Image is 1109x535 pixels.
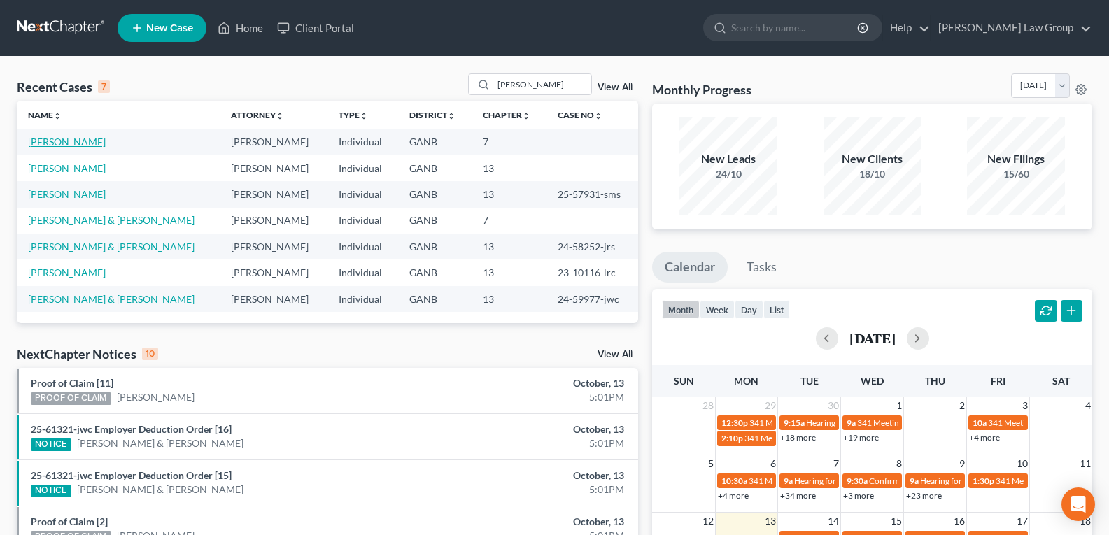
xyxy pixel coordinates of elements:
[53,112,62,120] i: unfold_more
[220,259,327,285] td: [PERSON_NAME]
[211,15,270,41] a: Home
[1084,397,1092,414] span: 4
[31,469,232,481] a: 25-61321-jwc Employer Deduction Order [15]
[701,397,715,414] span: 28
[31,515,108,527] a: Proof of Claim [2]
[679,151,777,167] div: New Leads
[327,259,398,285] td: Individual
[769,455,777,472] span: 6
[843,432,879,443] a: +19 more
[857,418,983,428] span: 341 Meeting for [PERSON_NAME]
[546,234,638,259] td: 24-58252-jrs
[895,455,903,472] span: 8
[780,432,816,443] a: +18 more
[958,455,966,472] span: 9
[327,208,398,234] td: Individual
[1021,397,1029,414] span: 3
[31,438,71,451] div: NOTICE
[906,490,942,501] a: +23 more
[843,490,874,501] a: +3 more
[679,167,777,181] div: 24/10
[398,129,472,155] td: GANB
[734,375,758,387] span: Mon
[967,151,1065,167] div: New Filings
[910,476,919,486] span: 9a
[327,155,398,181] td: Individual
[220,234,327,259] td: [PERSON_NAME]
[436,436,624,450] div: 5:01PM
[398,155,472,181] td: GANB
[31,392,111,405] div: PROOF OF CLAIM
[398,286,472,312] td: GANB
[763,300,790,319] button: list
[734,252,789,283] a: Tasks
[826,513,840,529] span: 14
[973,476,994,486] span: 1:30p
[598,350,633,359] a: View All
[763,513,777,529] span: 13
[869,476,1103,486] span: Confirmation Hearing for [PERSON_NAME] & [PERSON_NAME]
[436,469,624,483] div: October, 13
[558,110,602,120] a: Case Nounfold_more
[895,397,903,414] span: 1
[931,15,1092,41] a: [PERSON_NAME] Law Group
[721,476,747,486] span: 10:30a
[721,418,748,428] span: 12:30p
[472,234,546,259] td: 13
[447,112,455,120] i: unfold_more
[701,513,715,529] span: 12
[889,513,903,529] span: 15
[847,476,868,486] span: 9:30a
[31,423,232,435] a: 25-61321-jwc Employer Deduction Order [16]
[142,348,158,360] div: 10
[28,241,195,252] a: [PERSON_NAME] & [PERSON_NAME]
[849,331,896,345] h2: [DATE]
[117,390,195,404] a: [PERSON_NAME]
[763,397,777,414] span: 29
[883,15,930,41] a: Help
[276,112,284,120] i: unfold_more
[270,15,361,41] a: Client Portal
[826,397,840,414] span: 30
[483,110,530,120] a: Chapterunfold_more
[339,110,368,120] a: Typeunfold_more
[436,376,624,390] div: October, 13
[652,252,728,283] a: Calendar
[707,455,715,472] span: 5
[220,181,327,207] td: [PERSON_NAME]
[28,162,106,174] a: [PERSON_NAME]
[220,208,327,234] td: [PERSON_NAME]
[832,455,840,472] span: 7
[398,259,472,285] td: GANB
[77,436,243,450] a: [PERSON_NAME] & [PERSON_NAME]
[231,110,284,120] a: Attorneyunfold_more
[472,286,546,312] td: 13
[28,214,195,226] a: [PERSON_NAME] & [PERSON_NAME]
[31,377,113,389] a: Proof of Claim [11]
[220,155,327,181] td: [PERSON_NAME]
[744,433,870,443] span: 341 Meeting for [PERSON_NAME]
[1061,487,1095,521] div: Open Intercom Messenger
[700,300,735,319] button: week
[991,375,1005,387] span: Fri
[472,129,546,155] td: 7
[28,266,106,278] a: [PERSON_NAME]
[806,418,915,428] span: Hearing for [PERSON_NAME]
[327,129,398,155] td: Individual
[735,300,763,319] button: day
[973,418,987,428] span: 10a
[220,286,327,312] td: [PERSON_NAME]
[522,112,530,120] i: unfold_more
[327,234,398,259] td: Individual
[598,83,633,92] a: View All
[861,375,884,387] span: Wed
[800,375,819,387] span: Tue
[749,476,875,486] span: 341 Meeting for [PERSON_NAME]
[969,432,1000,443] a: +4 more
[436,390,624,404] div: 5:01PM
[493,74,591,94] input: Search by name...
[718,490,749,501] a: +4 more
[958,397,966,414] span: 2
[925,375,945,387] span: Thu
[472,155,546,181] td: 13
